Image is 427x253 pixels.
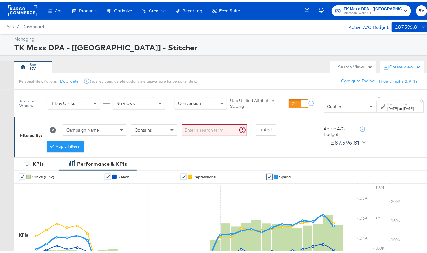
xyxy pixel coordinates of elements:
a: ✔ [105,172,111,178]
span: TK Maxx DPA - [[GEOGRAPHIC_DATA]] - Stitcher [344,4,402,10]
span: Spend [279,173,291,178]
div: TK Maxx DPA - [[GEOGRAPHIC_DATA]] - Stitcher [14,40,425,51]
label: Use Unified Attribution Setting: [230,96,286,107]
span: Impressions [193,173,216,178]
div: Managing: [14,34,425,40]
div: Performance & KPIs [77,159,127,166]
span: Campaign Name [66,125,99,131]
label: Start: [387,100,398,104]
span: Ads [6,22,14,27]
div: [DATE] [387,104,398,109]
span: Conversion [178,99,201,104]
span: / [14,22,22,27]
span: Reporting [183,6,202,11]
span: RV [418,5,424,13]
span: Reach [117,173,130,178]
span: Contains [135,125,152,131]
span: Creative [149,6,166,11]
input: Enter a search term [182,122,247,134]
a: ✔ [266,172,273,178]
span: ↑ [377,94,383,97]
button: Apply Filters [47,139,84,151]
span: Optimize [114,6,132,11]
a: ✔ [19,172,25,178]
div: £87,596.81 [331,136,360,146]
div: Filtered By: [20,131,42,137]
div: Attribution Window: [19,97,44,106]
label: End: [403,100,414,104]
a: ✔ [181,172,187,178]
span: Mindshare World UK [344,9,402,14]
div: KPIs [19,230,28,236]
span: Ads [55,6,62,11]
span: 1 Day Clicks [51,99,75,104]
button: Configure Pacing [337,74,379,85]
span: No Views [116,99,135,104]
span: Feed Suite [219,6,240,11]
span: Custom [327,102,343,107]
button: + Add [256,122,276,134]
button: £87,596.81 [328,136,367,146]
div: Active A/C Budget [342,20,389,29]
div: Personal View Actions: [19,77,57,82]
div: KPIs [33,159,44,166]
span: Clicks (Link) [32,173,54,178]
button: TK Maxx DPA - [[GEOGRAPHIC_DATA]] - StitcherMindshare World UK [332,3,411,15]
strong: to [398,104,403,109]
a: Dashboard [22,22,44,27]
div: [DATE] [403,104,414,109]
div: £87,596.81 [395,21,419,29]
div: Create View [389,62,421,68]
div: Search Views [338,62,373,68]
div: Save, edit and delete options are unavailable for personal view. [90,77,197,82]
button: Duplicate [60,76,79,82]
div: Active A/C Budget [324,124,359,136]
span: Products [79,6,97,11]
button: £87,596.81 [392,20,427,30]
button: RV [416,3,427,15]
div: RV [30,63,36,69]
button: Hide Graphs & KPIs [379,76,417,82]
